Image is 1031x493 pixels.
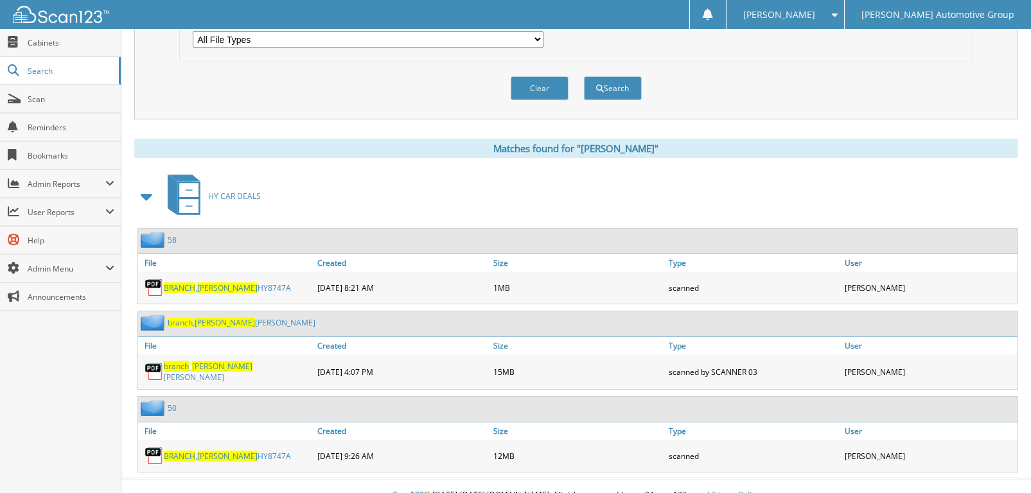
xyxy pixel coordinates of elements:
img: PDF.png [145,446,164,465]
span: BRANCH [164,282,195,293]
span: Cabinets [28,37,114,48]
div: 15MB [490,358,666,386]
a: Type [665,337,842,354]
a: BRANCH,[PERSON_NAME]HY8747A [164,451,291,462]
a: Type [665,422,842,440]
a: branch_[PERSON_NAME][PERSON_NAME] [164,361,311,383]
div: 12MB [490,443,666,469]
span: branch [168,317,193,328]
a: Type [665,254,842,272]
div: [DATE] 8:21 AM [314,275,490,300]
div: [DATE] 9:26 AM [314,443,490,469]
span: Admin Menu [28,263,105,274]
span: Bookmarks [28,150,114,161]
span: Admin Reports [28,178,105,189]
span: [PERSON_NAME] [195,317,255,328]
span: [PERSON_NAME] [197,451,258,462]
div: [PERSON_NAME] [842,275,1018,300]
img: folder2.png [141,315,168,331]
span: branch [164,361,189,372]
a: Created [314,337,490,354]
span: User Reports [28,207,105,218]
a: File [138,337,314,354]
a: Size [490,254,666,272]
a: Created [314,254,490,272]
div: Matches found for "[PERSON_NAME]" [134,139,1018,158]
div: [PERSON_NAME] [842,443,1018,469]
div: 1MB [490,275,666,300]
button: Clear [511,76,568,100]
span: Scan [28,94,114,105]
a: User [842,337,1018,354]
a: Size [490,337,666,354]
a: File [138,254,314,272]
a: Size [490,422,666,440]
iframe: Chat Widget [967,431,1031,493]
img: folder2.png [141,232,168,248]
img: folder2.png [141,400,168,416]
span: Help [28,235,114,246]
a: HY CAR DEALS [160,171,261,221]
span: [PERSON_NAME] Automotive Group [861,11,1014,19]
a: User [842,422,1018,440]
span: [PERSON_NAME] [743,11,815,19]
span: Announcements [28,291,114,302]
span: [PERSON_NAME] [192,361,252,372]
div: scanned [665,275,842,300]
span: Reminders [28,122,114,133]
button: Search [584,76,642,100]
span: HY CAR DEALS [208,191,261,202]
a: 58 [168,234,177,245]
img: PDF.png [145,362,164,381]
span: BRANCH [164,451,195,462]
div: [PERSON_NAME] [842,358,1018,386]
span: Search [28,65,112,76]
div: scanned [665,443,842,469]
a: Created [314,422,490,440]
a: User [842,254,1018,272]
a: 50 [168,402,177,413]
a: File [138,422,314,440]
a: branch,[PERSON_NAME][PERSON_NAME] [168,317,315,328]
span: [PERSON_NAME] [197,282,258,293]
div: [DATE] 4:07 PM [314,358,490,386]
div: scanned by SCANNER 03 [665,358,842,386]
img: PDF.png [145,278,164,297]
img: scan123-logo-white.svg [13,6,109,23]
a: BRANCH,[PERSON_NAME]HY8747A [164,282,291,293]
